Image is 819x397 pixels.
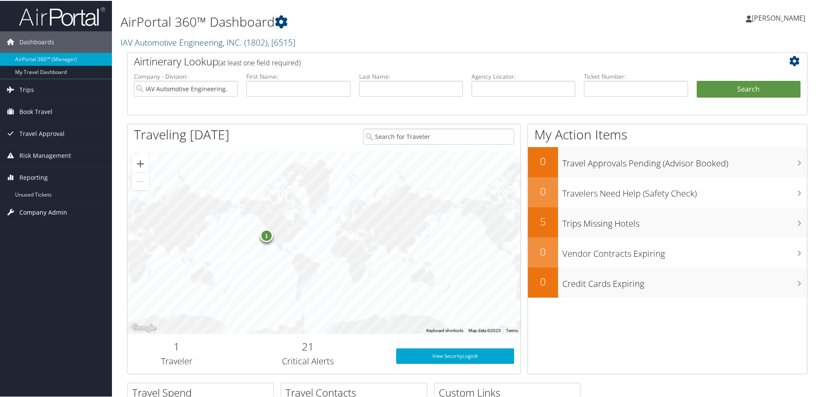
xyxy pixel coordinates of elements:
[528,183,558,198] h2: 0
[746,4,814,30] a: [PERSON_NAME]
[19,6,105,26] img: airportal-logo.png
[562,243,807,259] h3: Vendor Contracts Expiring
[121,12,583,30] h1: AirPortal 360™ Dashboard
[132,172,149,189] button: Zoom out
[528,274,558,288] h2: 0
[244,36,267,47] span: ( 1802 )
[232,354,383,366] h3: Critical Alerts
[697,80,800,97] button: Search
[506,327,518,332] a: Terms (opens in new tab)
[132,154,149,172] button: Zoom in
[19,122,65,144] span: Travel Approval
[396,348,514,363] a: View SecurityLogic®
[246,71,350,80] label: First Name:
[528,125,807,143] h1: My Action Items
[363,128,515,144] input: Search for Traveler
[752,12,805,22] span: [PERSON_NAME]
[19,78,34,100] span: Trips
[218,57,301,67] span: (at least one field required)
[528,206,807,237] a: 5Trips Missing Hotels
[19,166,48,188] span: Reporting
[528,146,807,176] a: 0Travel Approvals Pending (Advisor Booked)
[19,100,53,122] span: Book Travel
[19,31,54,52] span: Dashboards
[267,36,295,47] span: , [ 6515 ]
[528,267,807,297] a: 0Credit Cards Expiring
[19,201,67,222] span: Company Admin
[562,273,807,289] h3: Credit Cards Expiring
[528,176,807,206] a: 0Travelers Need Help (Safety Check)
[528,213,558,228] h2: 5
[232,339,383,353] h2: 21
[260,228,273,241] div: 1
[528,237,807,267] a: 0Vendor Contracts Expiring
[562,212,807,229] h3: Trips Missing Hotels
[134,339,219,353] h2: 1
[121,36,295,47] a: IAV Automotive Engineering, INC.
[562,182,807,199] h3: Travelers Need Help (Safety Check)
[130,322,158,333] a: Open this area in Google Maps (opens a new window)
[528,243,558,258] h2: 0
[359,71,463,80] label: Last Name:
[472,71,575,80] label: Agency Locator:
[468,327,501,332] span: Map data ©2025
[134,354,219,366] h3: Traveler
[584,71,688,80] label: Ticket Number:
[528,153,558,168] h2: 0
[426,327,463,333] button: Keyboard shortcuts
[19,144,71,166] span: Risk Management
[134,71,238,80] label: Company - Division:
[562,152,807,169] h3: Travel Approvals Pending (Advisor Booked)
[134,125,230,143] h1: Traveling [DATE]
[130,322,158,333] img: Google
[134,53,744,68] h2: Airtinerary Lookup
